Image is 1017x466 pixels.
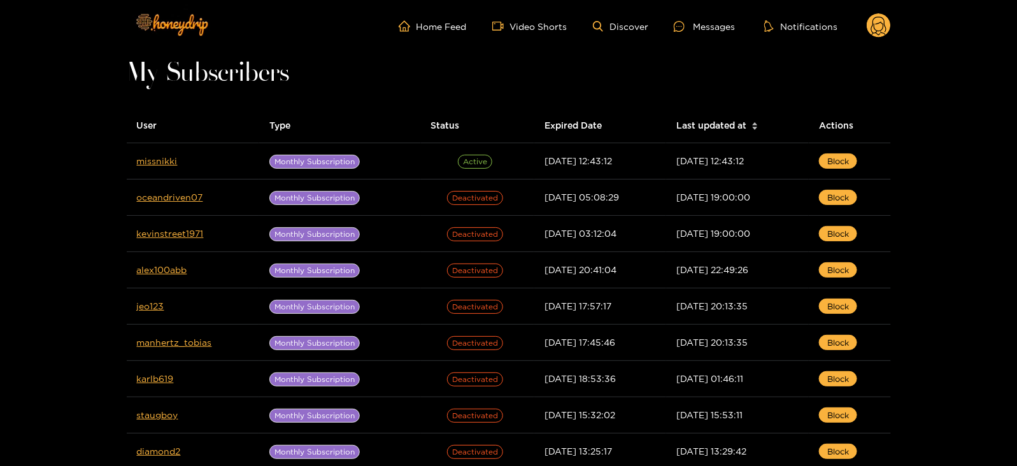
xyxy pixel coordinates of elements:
[269,155,360,169] span: Monthly Subscription
[269,336,360,350] span: Monthly Subscription
[544,410,615,420] span: [DATE] 15:32:02
[447,445,503,459] span: Deactivated
[760,20,841,32] button: Notifications
[269,445,360,459] span: Monthly Subscription
[819,335,857,350] button: Block
[676,446,746,456] span: [DATE] 13:29:42
[544,301,611,311] span: [DATE] 17:57:17
[269,372,360,386] span: Monthly Subscription
[809,108,890,143] th: Actions
[827,300,849,313] span: Block
[127,65,891,83] h1: My Subscribers
[676,265,748,274] span: [DATE] 22:49:26
[819,299,857,314] button: Block
[137,446,181,456] a: diamond2
[137,337,212,347] a: manhertz_tobias
[827,372,849,385] span: Block
[544,374,616,383] span: [DATE] 18:53:36
[544,446,612,456] span: [DATE] 13:25:17
[137,265,187,274] a: alex100abb
[676,337,748,347] span: [DATE] 20:13:35
[447,264,503,278] span: Deactivated
[447,336,503,350] span: Deactivated
[269,227,360,241] span: Monthly Subscription
[827,227,849,240] span: Block
[399,20,467,32] a: Home Feed
[492,20,510,32] span: video-camera
[676,118,746,132] span: Last updated at
[137,301,164,311] a: jeo123
[751,120,758,127] span: caret-up
[447,191,503,205] span: Deactivated
[534,108,666,143] th: Expired Date
[269,409,360,423] span: Monthly Subscription
[127,108,260,143] th: User
[827,155,849,167] span: Block
[676,156,744,166] span: [DATE] 12:43:12
[458,155,492,169] span: Active
[676,229,750,238] span: [DATE] 19:00:00
[544,156,612,166] span: [DATE] 12:43:12
[676,374,743,383] span: [DATE] 01:46:11
[137,192,203,202] a: oceandriven07
[137,410,178,420] a: staugboy
[827,191,849,204] span: Block
[137,229,204,238] a: kevinstreet1971
[544,229,616,238] span: [DATE] 03:12:04
[819,190,857,205] button: Block
[827,264,849,276] span: Block
[137,374,174,383] a: karlb619
[827,336,849,349] span: Block
[751,125,758,132] span: caret-down
[819,407,857,423] button: Block
[269,264,360,278] span: Monthly Subscription
[259,108,420,143] th: Type
[447,372,503,386] span: Deactivated
[447,409,503,423] span: Deactivated
[269,300,360,314] span: Monthly Subscription
[593,21,648,32] a: Discover
[399,20,416,32] span: home
[674,19,735,34] div: Messages
[447,300,503,314] span: Deactivated
[819,371,857,386] button: Block
[544,192,619,202] span: [DATE] 05:08:29
[492,20,567,32] a: Video Shorts
[819,444,857,459] button: Block
[269,191,360,205] span: Monthly Subscription
[819,262,857,278] button: Block
[137,156,178,166] a: missnikki
[676,301,748,311] span: [DATE] 20:13:35
[544,265,616,274] span: [DATE] 20:41:04
[827,409,849,421] span: Block
[676,192,750,202] span: [DATE] 19:00:00
[819,153,857,169] button: Block
[676,410,743,420] span: [DATE] 15:53:11
[421,108,534,143] th: Status
[819,226,857,241] button: Block
[544,337,615,347] span: [DATE] 17:45:46
[447,227,503,241] span: Deactivated
[827,445,849,458] span: Block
